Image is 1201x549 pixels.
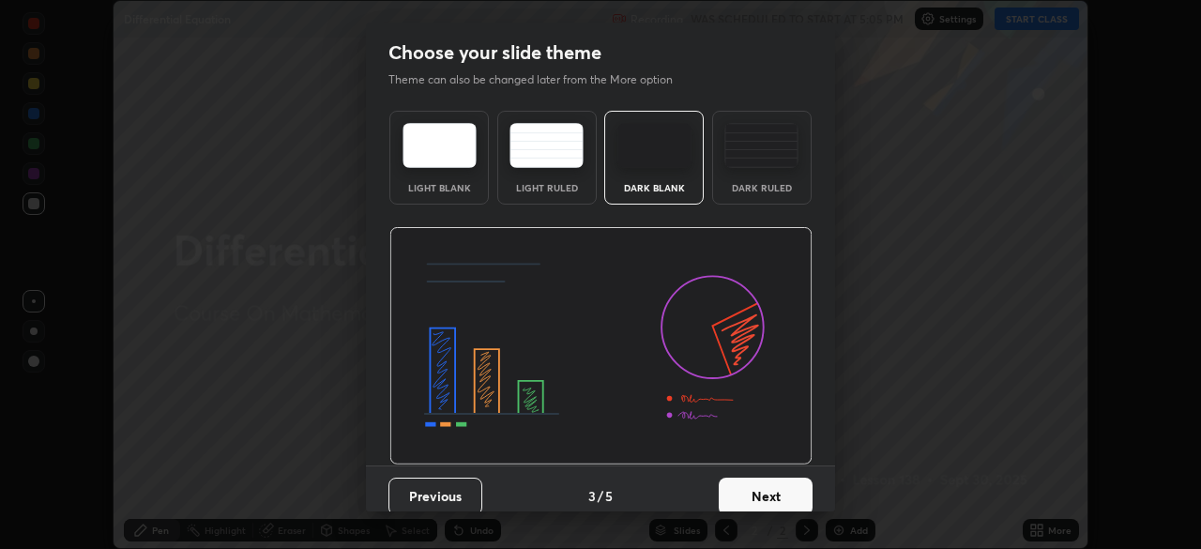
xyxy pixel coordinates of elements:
img: lightTheme.e5ed3b09.svg [403,123,477,168]
div: Light Ruled [509,183,585,192]
div: Dark Ruled [724,183,799,192]
div: Dark Blank [616,183,692,192]
button: Previous [388,478,482,515]
h4: 5 [605,486,613,506]
h4: / [598,486,603,506]
img: darkThemeBanner.d06ce4a2.svg [389,227,813,465]
div: Light Blank [402,183,477,192]
button: Next [719,478,813,515]
p: Theme can also be changed later from the More option [388,71,692,88]
h4: 3 [588,486,596,506]
img: lightRuledTheme.5fabf969.svg [509,123,584,168]
h2: Choose your slide theme [388,40,601,65]
img: darkRuledTheme.de295e13.svg [724,123,798,168]
img: darkTheme.f0cc69e5.svg [617,123,692,168]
